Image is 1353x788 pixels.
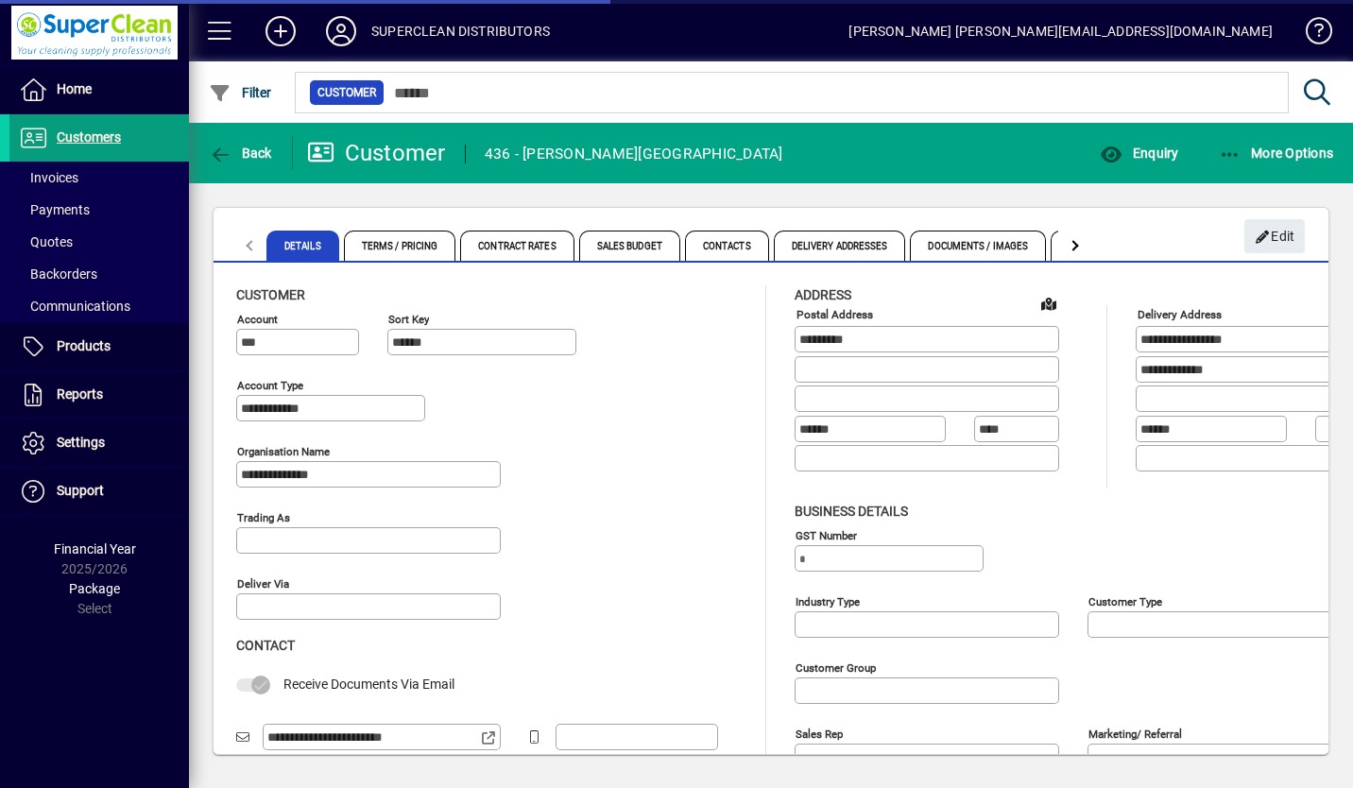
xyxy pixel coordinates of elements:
mat-label: Sales rep [796,727,843,740]
a: Communications [9,290,189,322]
span: Payments [19,202,90,217]
span: Back [209,146,272,161]
mat-label: Trading as [237,511,290,524]
a: Support [9,468,189,515]
div: 436 - [PERSON_NAME][GEOGRAPHIC_DATA] [485,139,783,169]
mat-label: Sort key [388,313,429,326]
span: Settings [57,435,105,450]
a: Invoices [9,162,189,194]
span: Financial Year [54,541,136,557]
span: Contacts [685,231,769,261]
mat-label: Organisation name [237,445,330,458]
button: Edit [1244,219,1305,253]
span: Customer [317,83,376,102]
button: Profile [311,14,371,48]
span: Enquiry [1100,146,1178,161]
mat-label: Marketing/ Referral [1088,727,1182,740]
span: Edit [1255,221,1295,252]
span: More Options [1219,146,1334,161]
span: Sales Budget [579,231,680,261]
span: Communications [19,299,130,314]
a: Home [9,66,189,113]
mat-label: Industry type [796,594,860,608]
span: Contract Rates [460,231,574,261]
mat-label: GST Number [796,528,857,541]
span: Receive Documents Via Email [283,677,454,692]
span: Reports [57,386,103,402]
a: Quotes [9,226,189,258]
div: Customer [307,138,446,168]
span: Invoices [19,170,78,185]
a: Products [9,323,189,370]
button: Enquiry [1095,136,1183,170]
div: SUPERCLEAN DISTRIBUTORS [371,16,550,46]
button: More Options [1214,136,1339,170]
mat-label: Customer type [1088,594,1162,608]
a: View on map [1034,288,1064,318]
a: Payments [9,194,189,226]
span: Details [266,231,339,261]
mat-label: Account [237,313,278,326]
button: Filter [204,76,277,110]
div: [PERSON_NAME] [PERSON_NAME][EMAIL_ADDRESS][DOMAIN_NAME] [848,16,1273,46]
span: Customers [57,129,121,145]
span: Terms / Pricing [344,231,456,261]
span: Package [69,581,120,596]
span: Business details [795,504,908,519]
a: Backorders [9,258,189,290]
span: Delivery Addresses [774,231,906,261]
span: Backorders [19,266,97,282]
span: Documents / Images [910,231,1046,261]
a: Settings [9,420,189,467]
span: Filter [209,85,272,100]
span: Custom Fields [1051,231,1156,261]
span: Contact [236,638,295,653]
span: Quotes [19,234,73,249]
button: Add [250,14,311,48]
span: Customer [236,287,305,302]
mat-label: Deliver via [237,577,289,591]
a: Knowledge Base [1292,4,1329,65]
span: Support [57,483,104,498]
mat-label: Account Type [237,379,303,392]
span: Home [57,81,92,96]
span: Products [57,338,111,353]
app-page-header-button: Back [189,136,293,170]
mat-label: Customer group [796,660,876,674]
span: Address [795,287,851,302]
a: Reports [9,371,189,419]
button: Back [204,136,277,170]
